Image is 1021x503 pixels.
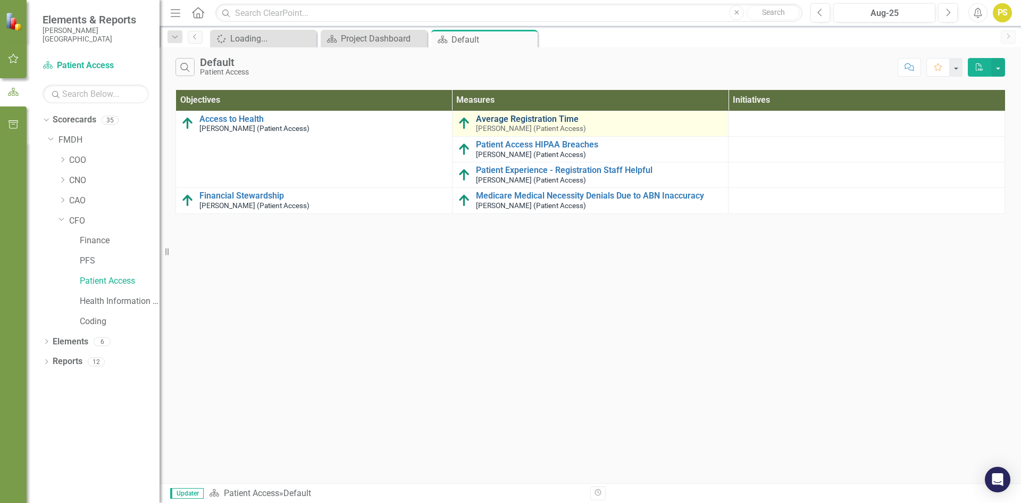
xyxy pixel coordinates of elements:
[181,194,194,207] img: Above Target
[762,8,785,17] span: Search
[476,176,586,184] small: [PERSON_NAME] (Patient Access)
[94,337,111,346] div: 6
[102,116,119,125] div: 35
[88,357,105,366] div: 12
[69,215,160,227] a: CFO
[181,117,194,130] img: Above Target
[230,32,314,45] div: Loading...
[58,134,160,146] a: FMDH
[476,140,723,150] a: Patient Access HIPAA Breaches
[837,7,932,20] div: Aug-25
[200,56,249,68] div: Default
[476,166,723,175] a: Patient Experience - Registration Staff Helpful
[80,316,160,328] a: Coding
[452,162,729,188] td: Double-Click to Edit Right Click for Context Menu
[458,117,471,130] img: Above Target
[176,111,453,188] td: Double-Click to Edit Right Click for Context Menu
[224,488,279,498] a: Patient Access
[452,137,729,162] td: Double-Click to Edit Right Click for Context Menu
[176,188,453,213] td: Double-Click to Edit Right Click for Context Menu
[993,3,1012,22] button: PS
[53,114,96,126] a: Scorecards
[476,151,586,159] small: [PERSON_NAME] (Patient Access)
[458,194,471,207] img: Above Target
[80,275,160,287] a: Patient Access
[476,202,586,210] small: [PERSON_NAME] (Patient Access)
[200,68,249,76] div: Patient Access
[69,154,160,167] a: COO
[458,169,471,182] img: Above Target
[476,125,586,133] small: [PERSON_NAME] (Patient Access)
[80,235,160,247] a: Finance
[476,191,723,201] a: Medicare Medical Necessity Denials Due to ABN Inaccuracy
[476,114,723,124] a: Average Registration Time
[323,32,424,45] a: Project Dashboard
[283,488,311,498] div: Default
[452,188,729,213] td: Double-Click to Edit Right Click for Context Menu
[747,5,800,20] button: Search
[458,143,471,156] img: Above Target
[69,195,160,207] a: CAO
[452,111,729,136] td: Double-Click to Edit Right Click for Context Menu
[199,114,447,124] a: Access to Health
[341,32,424,45] div: Project Dashboard
[69,175,160,187] a: CNO
[213,32,314,45] a: Loading...
[53,336,88,348] a: Elements
[43,85,149,103] input: Search Below...
[80,295,160,308] a: Health Information Management
[199,191,447,201] a: Financial Stewardship
[53,356,82,368] a: Reports
[5,12,24,31] img: ClearPoint Strategy
[43,13,149,26] span: Elements & Reports
[451,33,535,46] div: Default
[43,26,149,44] small: [PERSON_NAME][GEOGRAPHIC_DATA]
[985,467,1010,492] div: Open Intercom Messenger
[170,488,204,499] span: Updater
[199,125,309,133] small: [PERSON_NAME] (Patient Access)
[215,4,802,22] input: Search ClearPoint...
[80,255,160,267] a: PFS
[43,60,149,72] a: Patient Access
[209,488,582,500] div: »
[199,202,309,210] small: [PERSON_NAME] (Patient Access)
[833,3,935,22] button: Aug-25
